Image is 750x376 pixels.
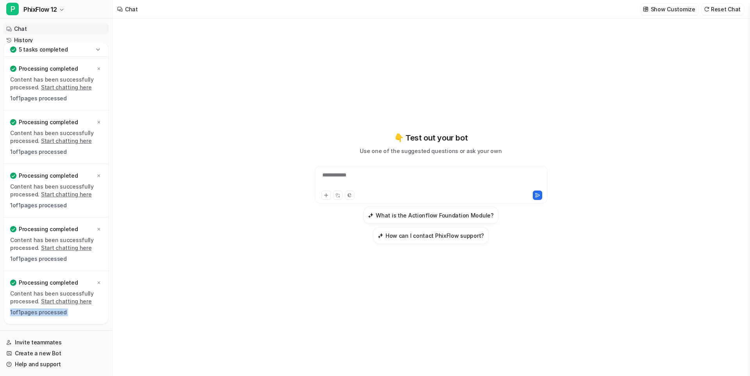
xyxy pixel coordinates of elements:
p: Processing completed [19,225,78,233]
button: Reset Chat [702,4,744,15]
span: P [6,3,19,15]
button: What is the Actionflow Foundation Module?What is the Actionflow Foundation Module? [363,207,498,224]
span: PhixFlow 12 [23,4,57,15]
a: Create a new Bot [3,348,109,359]
img: How can I contact PhixFlow support? [378,233,383,239]
p: 1 of 1 pages processed [10,94,102,102]
a: Help and support [3,359,109,370]
a: Start chatting here [41,244,92,251]
p: 1 of 1 pages processed [10,201,102,209]
p: Content has been successfully processed. [10,183,102,198]
h3: How can I contact PhixFlow support? [386,232,484,240]
p: Processing completed [19,172,78,180]
p: Processing completed [19,65,78,73]
p: Processing completed [19,118,78,126]
a: Chat [3,23,109,34]
p: Content has been successfully processed. [10,129,102,145]
img: What is the Actionflow Foundation Module? [368,212,373,218]
a: Invite teammates [3,337,109,348]
a: Start chatting here [41,84,92,91]
p: Processing completed [19,279,78,287]
p: 1 of 1 pages processed [10,308,102,316]
img: customize [643,6,648,12]
p: Content has been successfully processed. [10,236,102,252]
p: 5 tasks completed [19,46,68,53]
p: Content has been successfully processed. [10,290,102,305]
p: 👇 Test out your bot [394,132,468,144]
p: 1 of 1 pages processed [10,255,102,263]
img: reset [704,6,709,12]
p: Show Customize [651,5,695,13]
p: 1 of 1 pages processed [10,148,102,156]
p: Content has been successfully processed. [10,76,102,91]
a: Start chatting here [41,298,92,305]
button: How can I contact PhixFlow support?How can I contact PhixFlow support? [373,227,489,244]
h3: What is the Actionflow Foundation Module? [376,211,494,219]
a: Start chatting here [41,191,92,198]
p: Use one of the suggested questions or ask your own [360,147,502,155]
a: Start chatting here [41,137,92,144]
a: History [3,35,109,46]
button: Show Customize [641,4,698,15]
div: Chat [125,5,138,13]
